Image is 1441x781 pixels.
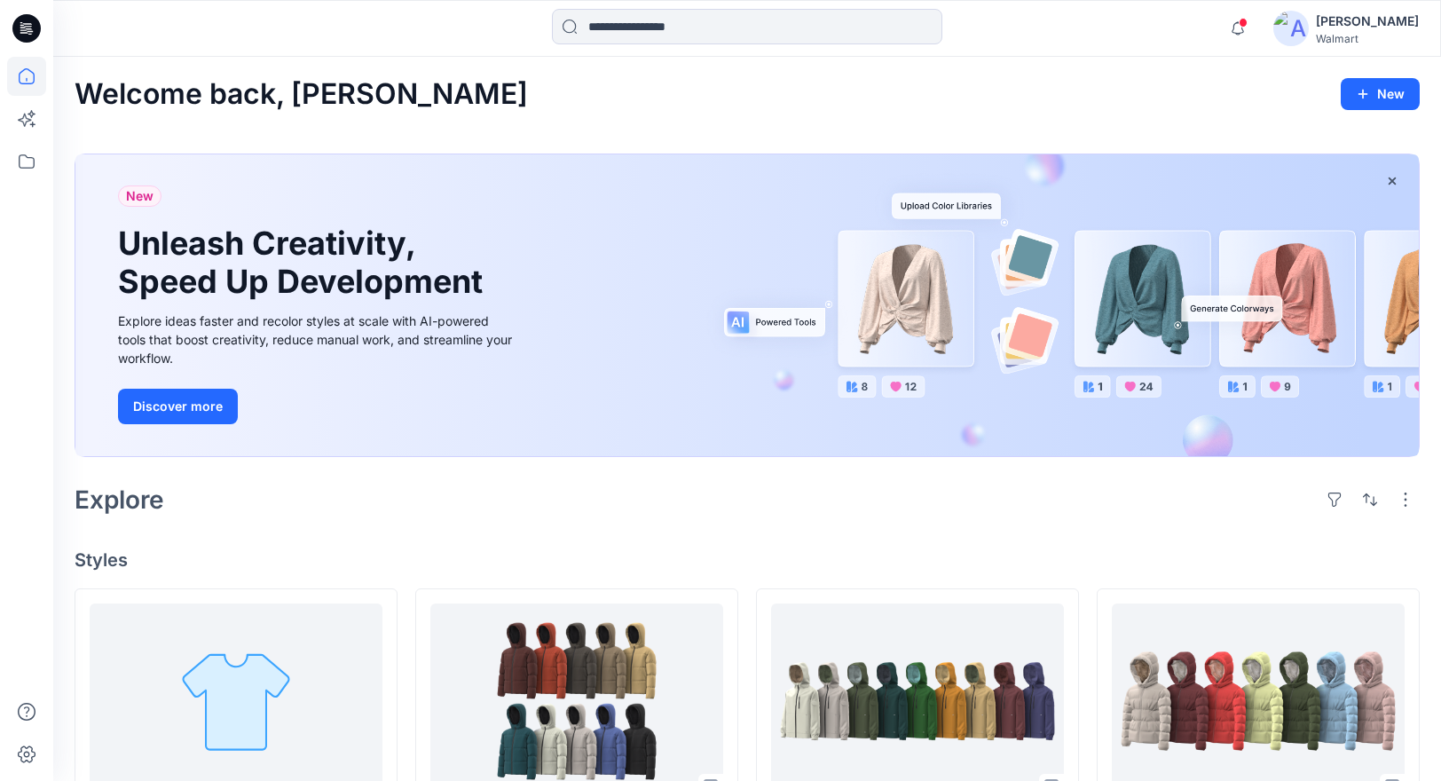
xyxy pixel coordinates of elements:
span: New [126,185,154,207]
h2: Explore [75,485,164,514]
div: Walmart [1316,32,1419,45]
h2: Welcome back, [PERSON_NAME] [75,78,528,111]
button: New [1341,78,1420,110]
button: Discover more [118,389,238,424]
h4: Styles [75,549,1420,571]
a: Discover more [118,389,517,424]
div: Explore ideas faster and recolor styles at scale with AI-powered tools that boost creativity, red... [118,312,517,367]
h1: Unleash Creativity, Speed Up Development [118,225,491,301]
img: avatar [1273,11,1309,46]
div: [PERSON_NAME] [1316,11,1419,32]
